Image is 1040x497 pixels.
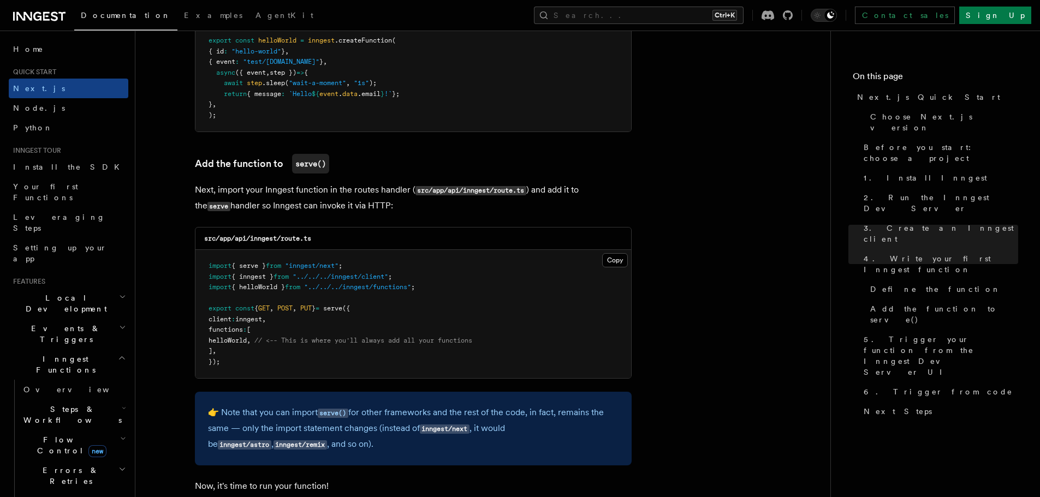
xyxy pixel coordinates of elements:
span: } [209,100,212,108]
span: .email [358,90,381,98]
span: AgentKit [255,11,313,20]
a: Overview [19,380,128,399]
span: Leveraging Steps [13,213,105,232]
h4: On this page [853,70,1018,87]
span: ; [411,283,415,291]
span: "../../../inngest/client" [293,273,388,280]
span: } [319,58,323,65]
span: , [270,304,274,312]
code: serve [207,202,230,211]
a: Next.js Quick Start [853,87,1018,107]
span: ({ [342,304,350,312]
a: 6. Trigger from code [859,382,1018,402]
span: { inngest } [231,273,274,280]
span: : [243,326,247,333]
span: : [235,58,239,65]
span: helloWorld [209,337,247,344]
a: 2. Run the Inngest Dev Server [859,188,1018,218]
span: const [235,304,254,312]
a: Sign Up [959,7,1031,24]
span: Local Development [9,292,119,314]
a: Contact sales [855,7,955,24]
span: Your first Functions [13,182,78,202]
code: serve() [318,409,348,418]
span: export [209,37,231,44]
span: } [381,90,384,98]
span: : [224,47,228,55]
span: 4. Write your first Inngest function [864,253,1018,275]
a: Before you start: choose a project [859,137,1018,168]
button: Toggle dark mode [811,9,837,22]
span: const [235,37,254,44]
a: Home [9,39,128,59]
span: "hello-world" [231,47,281,55]
span: { [254,304,258,312]
button: Events & Triggers [9,319,128,349]
a: Install the SDK [9,157,128,177]
a: Node.js [9,98,128,118]
span: { message [247,90,281,98]
span: } [312,304,316,312]
span: "1s" [354,79,369,87]
code: serve() [292,154,329,173]
button: Steps & Workflows [19,399,128,430]
span: { id [209,47,224,55]
span: await [224,79,243,87]
span: , [262,315,266,323]
a: 1. Install Inngest [859,168,1018,188]
span: Flow Control [19,434,120,456]
span: , [293,304,296,312]
span: ({ event [235,69,266,76]
button: Errors & Retries [19,460,128,491]
a: Define the function [866,279,1018,299]
a: Your first Functions [9,177,128,207]
span: ); [369,79,377,87]
span: = [316,304,319,312]
span: return [224,90,247,98]
span: step }) [270,69,296,76]
code: src/app/api/inngest/route.ts [415,186,526,195]
span: , [212,347,216,355]
span: POST [277,304,293,312]
span: ${ [312,90,319,98]
span: Before you start: choose a project [864,142,1018,164]
span: Python [13,123,53,132]
span: { event [209,58,235,65]
span: Home [13,44,44,55]
span: `Hello [289,90,312,98]
span: Inngest tour [9,146,61,155]
span: . [338,90,342,98]
span: Inngest Functions [9,354,118,375]
span: .sleep [262,79,285,87]
span: "../../../inngest/functions" [304,283,411,291]
span: , [323,58,327,65]
button: Inngest Functions [9,349,128,380]
span: from [274,273,289,280]
span: client [209,315,231,323]
a: Leveraging Steps [9,207,128,238]
span: step [247,79,262,87]
span: } [281,47,285,55]
span: , [212,100,216,108]
p: Next, import your Inngest function in the routes handler ( ) and add it to the handler so Inngest... [195,182,632,214]
span: GET [258,304,270,312]
span: , [346,79,350,87]
span: import [209,273,231,280]
span: event [319,90,338,98]
code: inngest/astro [218,440,271,450]
span: functions [209,326,243,333]
span: Next Steps [864,406,932,417]
p: Now, it's time to run your function! [195,478,632,494]
span: [ [247,326,251,333]
button: Search...Ctrl+K [534,7,744,24]
span: from [285,283,300,291]
a: 4. Write your first Inngest function [859,249,1018,279]
span: Errors & Retries [19,465,118,487]
span: import [209,262,231,270]
span: Next.js [13,84,65,93]
a: 5. Trigger your function from the Inngest Dev Server UI [859,330,1018,382]
span: ] [209,347,212,355]
span: 3. Create an Inngest client [864,223,1018,244]
span: Events & Triggers [9,323,119,345]
button: Local Development [9,288,128,319]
